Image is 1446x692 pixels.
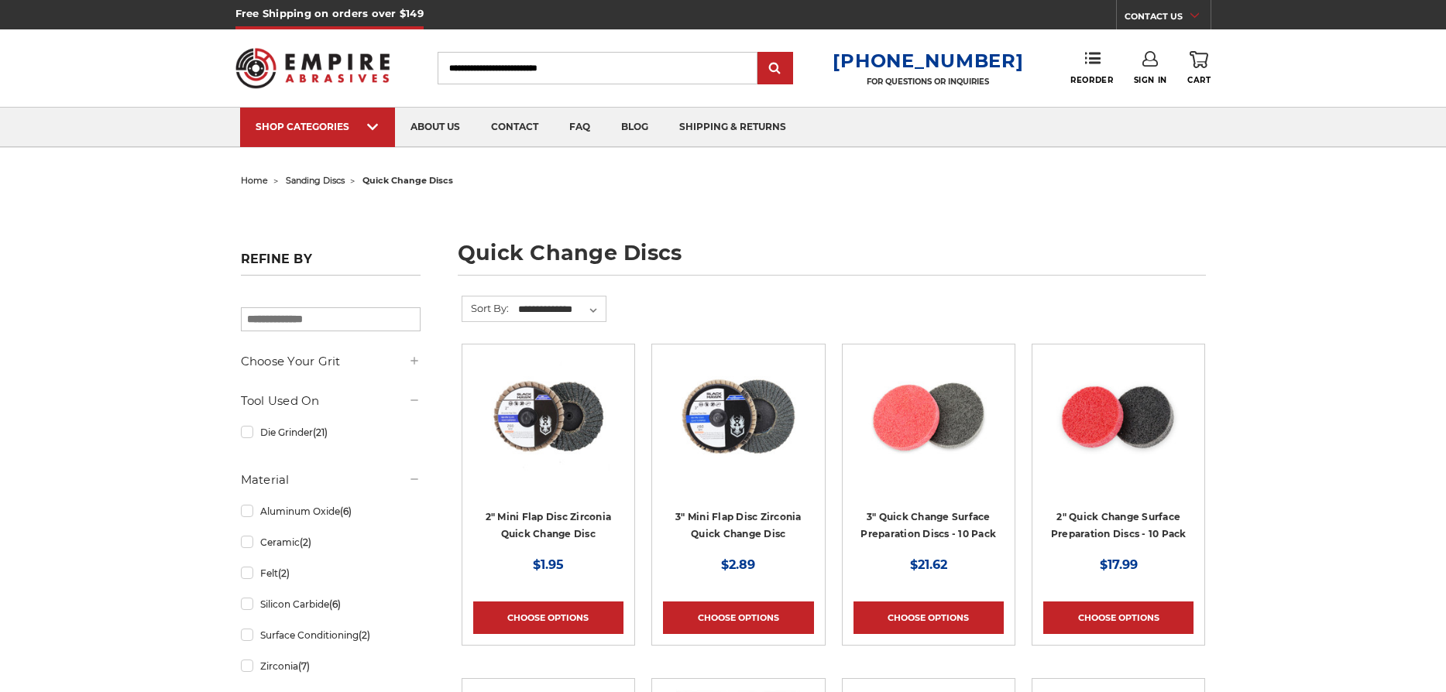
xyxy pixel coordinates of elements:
img: BHA 3" Quick Change 60 Grit Flap Disc for Fine Grinding and Finishing [676,355,800,479]
span: $2.89 [721,557,755,572]
a: 3" Quick Change Surface Preparation Discs - 10 Pack [860,511,996,540]
span: Reorder [1070,75,1113,85]
a: CONTACT US [1125,8,1211,29]
a: Surface Conditioning [241,622,421,649]
a: Choose Options [473,601,623,634]
p: FOR QUESTIONS OR INQUIRIES [833,77,1023,87]
span: Cart [1187,75,1211,85]
span: (21) [313,427,328,438]
a: BHA 3" Quick Change 60 Grit Flap Disc for Fine Grinding and Finishing [663,355,813,505]
h5: Choose Your Grit [241,352,421,371]
span: (6) [329,598,341,610]
img: 3 inch surface preparation discs [867,355,991,479]
h5: Tool Used On [241,392,421,410]
a: faq [554,108,606,147]
select: Sort By: [516,298,606,321]
a: about us [395,108,476,147]
span: (6) [340,505,352,517]
span: (7) [298,660,310,672]
span: $17.99 [1100,557,1138,572]
a: Cart [1187,51,1211,85]
a: Zirconia [241,653,421,680]
span: $21.62 [910,557,947,572]
img: Black Hawk Abrasives 2-inch Zirconia Flap Disc with 60 Grit Zirconia for Smooth Finishing [486,355,610,479]
a: 2" Mini Flap Disc Zirconia Quick Change Disc [486,511,612,540]
a: Ceramic [241,529,421,556]
a: Choose Options [663,601,813,634]
a: Choose Options [1043,601,1194,634]
a: sanding discs [286,175,345,186]
img: Empire Abrasives [235,38,390,98]
a: Die Grinder [241,419,421,446]
label: Sort By: [462,296,509,320]
span: (2) [300,536,311,548]
a: 2 inch surface preparation discs [1043,355,1194,505]
a: home [241,175,268,186]
a: shipping & returns [664,108,802,147]
a: Felt [241,560,421,587]
a: contact [476,108,554,147]
div: SHOP CATEGORIES [256,121,380,132]
span: $1.95 [533,557,564,572]
a: 3 inch surface preparation discs [854,355,1004,505]
a: Reorder [1070,51,1113,84]
span: (2) [278,567,290,579]
a: 3" Mini Flap Disc Zirconia Quick Change Disc [675,511,802,540]
a: [PHONE_NUMBER] [833,50,1023,72]
h1: quick change discs [458,242,1206,276]
img: 2 inch surface preparation discs [1056,355,1180,479]
h5: Material [241,471,421,489]
a: 2" Quick Change Surface Preparation Discs - 10 Pack [1051,511,1187,540]
a: Black Hawk Abrasives 2-inch Zirconia Flap Disc with 60 Grit Zirconia for Smooth Finishing [473,355,623,505]
span: Sign In [1134,75,1167,85]
a: blog [606,108,664,147]
input: Submit [760,53,791,84]
a: Choose Options [854,601,1004,634]
h5: Refine by [241,252,421,276]
span: (2) [359,629,370,641]
a: Silicon Carbide [241,591,421,618]
a: Aluminum Oxide [241,498,421,525]
span: quick change discs [362,175,453,186]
